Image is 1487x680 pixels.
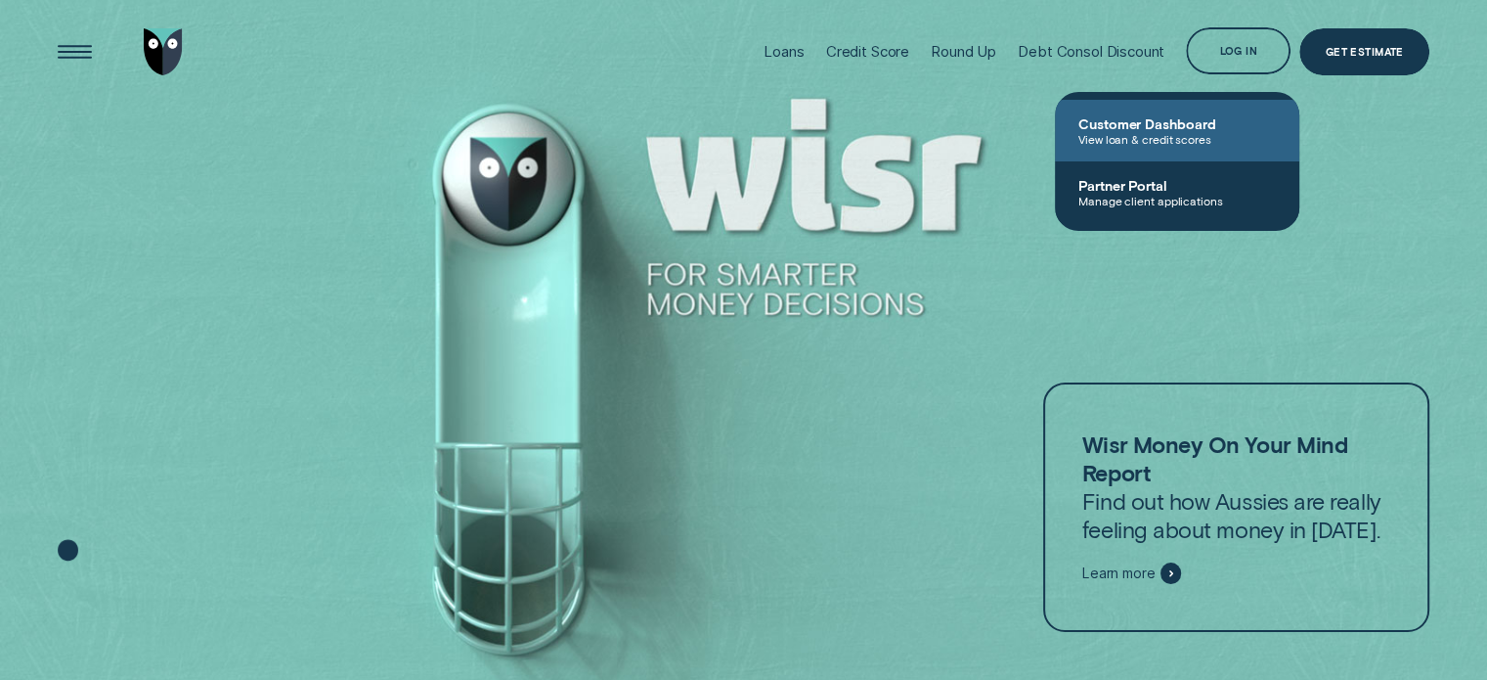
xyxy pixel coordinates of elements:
a: Get Estimate [1299,28,1429,75]
div: Round Up [931,42,996,61]
img: Wisr [144,28,183,75]
p: Find out how Aussies are really feeling about money in [DATE]. [1082,431,1391,544]
span: Customer Dashboard [1078,115,1276,132]
button: Log in [1186,27,1290,74]
span: Manage client applications [1078,194,1276,207]
span: Learn more [1082,565,1156,582]
strong: Wisr Money On Your Mind Report [1082,431,1347,486]
div: Loans [764,42,804,61]
div: Credit Score [826,42,909,61]
span: Partner Portal [1078,177,1276,194]
div: Debt Consol Discount [1018,42,1164,61]
span: View loan & credit scores [1078,132,1276,146]
a: Partner PortalManage client applications [1055,161,1299,223]
button: Open Menu [51,28,98,75]
a: Wisr Money On Your Mind ReportFind out how Aussies are really feeling about money in [DATE].Learn... [1043,383,1430,631]
a: Customer DashboardView loan & credit scores [1055,100,1299,161]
